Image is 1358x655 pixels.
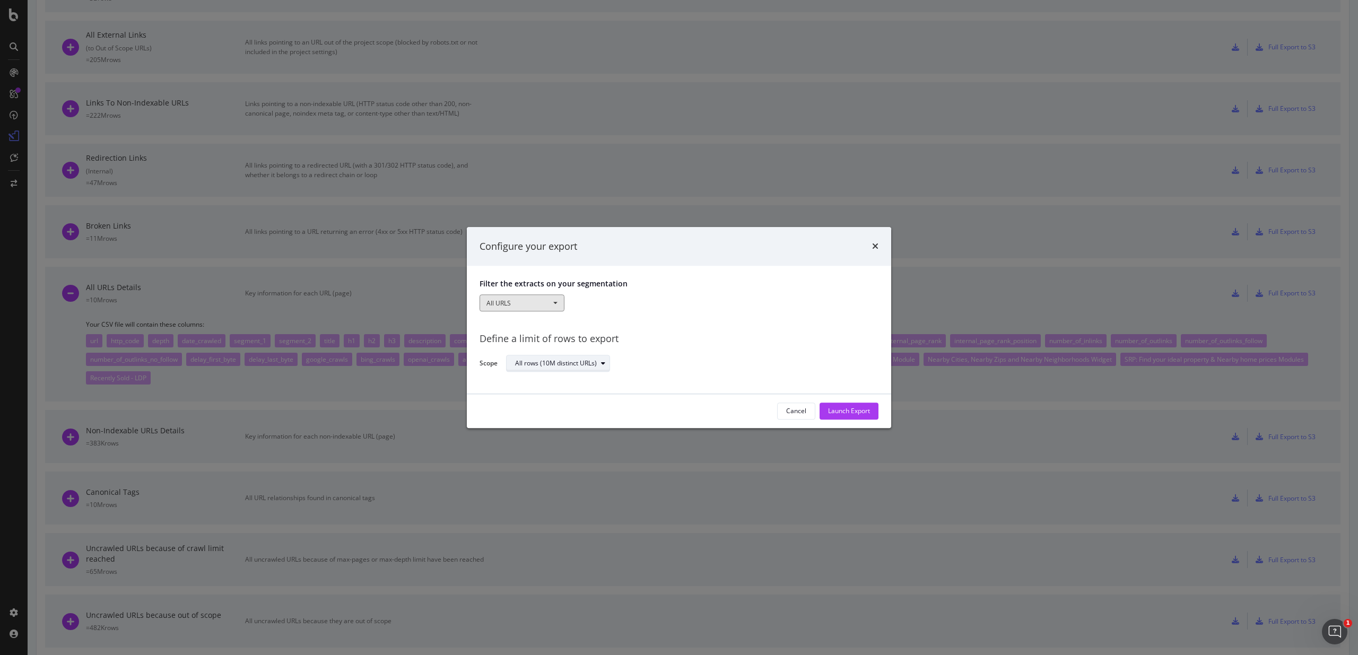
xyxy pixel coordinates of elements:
[467,227,891,428] div: modal
[828,407,870,416] div: Launch Export
[480,295,564,312] button: All URLS
[515,361,597,367] div: All rows (10M distinct URLs)
[480,333,878,346] div: Define a limit of rows to export
[872,240,878,254] div: times
[820,403,878,420] button: Launch Export
[1322,619,1347,644] iframe: Intercom live chat
[480,240,577,254] div: Configure your export
[777,403,815,420] button: Cancel
[480,279,878,290] p: Filter the extracts on your segmentation
[1344,619,1352,627] span: 1
[506,355,610,372] button: All rows (10M distinct URLs)
[786,407,806,416] div: Cancel
[480,359,498,370] label: Scope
